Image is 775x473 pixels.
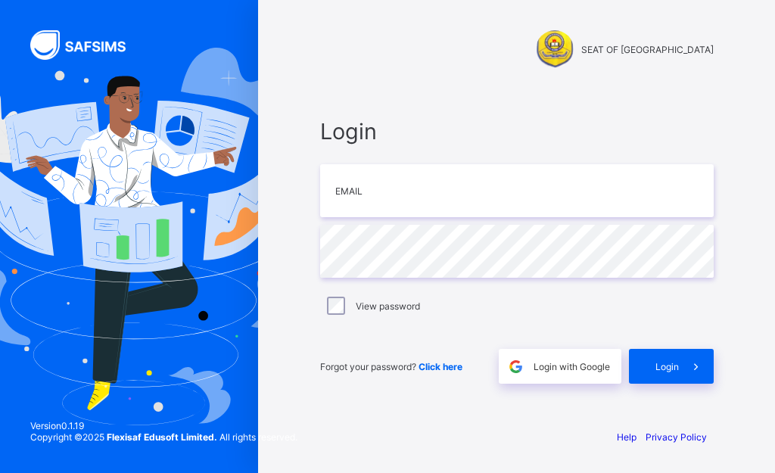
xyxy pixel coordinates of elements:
img: google.396cfc9801f0270233282035f929180a.svg [507,358,524,375]
span: Login with Google [534,361,610,372]
span: SEAT OF [GEOGRAPHIC_DATA] [581,44,714,55]
img: SAFSIMS Logo [30,30,144,60]
strong: Flexisaf Edusoft Limited. [107,431,217,443]
label: View password [356,300,420,312]
span: Version 0.1.19 [30,420,297,431]
a: Click here [419,361,462,372]
span: Copyright © 2025 All rights reserved. [30,431,297,443]
span: Forgot your password? [320,361,462,372]
span: Login [655,361,679,372]
a: Help [617,431,636,443]
a: Privacy Policy [646,431,707,443]
span: Login [320,118,714,145]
